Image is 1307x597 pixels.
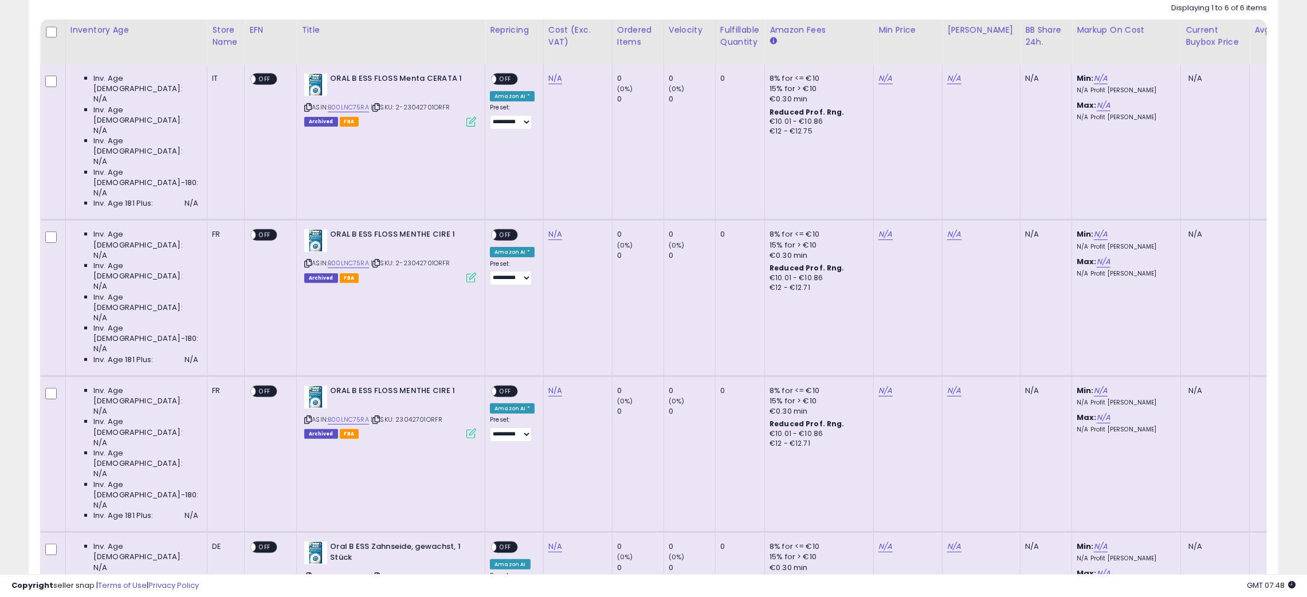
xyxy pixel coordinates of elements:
p: N/A Profit [PERSON_NAME] [1077,87,1172,95]
a: N/A [1094,541,1108,552]
th: The percentage added to the cost of goods (COGS) that forms the calculator for Min & Max prices. [1072,19,1181,65]
a: N/A [947,541,961,552]
div: 0 [669,73,715,84]
div: 15% for > €10 [770,552,865,562]
div: Current Buybox Price [1186,24,1245,48]
div: Markup on Cost [1077,24,1176,36]
span: OFF [497,386,515,396]
b: Max: [1077,100,1097,111]
div: Preset: [490,260,535,285]
a: N/A [1094,73,1108,84]
small: (0%) [669,552,685,561]
div: Preset: [490,572,535,597]
div: 0 [617,541,664,552]
span: N/A [185,355,198,365]
div: 8% for <= €10 [770,541,865,552]
div: 15% for > €10 [770,240,865,250]
span: Listings that have been deleted from Seller Central [304,117,337,127]
a: N/A [878,73,892,84]
span: Listings that have been deleted from Seller Central [304,273,337,283]
div: €10.01 - €10.86 [770,117,865,127]
span: N/A [93,500,107,510]
div: 0 [669,406,715,417]
a: B00LNC75RA [328,103,369,112]
div: 0 [720,386,756,396]
a: B00LNC75RA [328,572,369,582]
span: OFF [256,230,274,240]
a: N/A [1097,100,1110,111]
p: N/A Profit [PERSON_NAME] [1077,270,1172,278]
a: Privacy Policy [148,580,199,591]
div: Velocity [669,24,711,36]
span: OFF [497,543,515,552]
b: Reduced Prof. Rng. [770,107,845,117]
div: Amazon AI [490,559,530,569]
div: 0 [669,229,715,239]
span: N/A [185,510,198,521]
span: N/A [93,188,107,198]
div: 8% for <= €10 [770,386,865,396]
span: Inv. Age [DEMOGRAPHIC_DATA]: [93,105,198,125]
div: 8% for <= €10 [770,229,865,239]
span: N/A [1188,541,1202,552]
span: Inv. Age 181 Plus: [93,355,154,365]
small: (0%) [669,396,685,406]
div: Inventory Age [70,24,202,36]
div: €0.30 min [770,406,865,417]
img: 41+gG3XIvZL._SL40_.jpg [304,73,327,96]
div: €0.30 min [770,250,865,261]
a: N/A [878,385,892,396]
div: N/A [1025,229,1063,239]
span: Inv. Age 181 Plus: [93,198,154,209]
div: 0 [669,386,715,396]
div: DE [212,541,236,552]
span: OFF [497,230,515,240]
div: Cost (Exc. VAT) [548,24,607,48]
b: Min: [1077,229,1094,239]
span: Inv. Age [DEMOGRAPHIC_DATA]: [93,229,198,250]
b: Max: [1077,256,1097,267]
div: Preset: [490,416,535,441]
span: N/A [93,438,107,448]
b: Min: [1077,385,1094,396]
span: N/A [185,198,198,209]
a: N/A [947,385,961,396]
div: Displaying 1 to 6 of 6 items [1171,3,1267,14]
span: OFF [256,74,274,84]
span: N/A [93,469,107,479]
div: Amazon AI * [490,403,535,414]
div: Fulfillable Quantity [720,24,760,48]
strong: Copyright [11,580,53,591]
span: 2025-09-17 07:48 GMT [1247,580,1296,591]
span: FBA [340,429,359,439]
span: N/A [93,94,107,104]
small: (0%) [617,552,633,561]
span: Listings that have been deleted from Seller Central [304,429,337,439]
div: ASIN: [304,386,476,438]
span: OFF [497,74,515,84]
div: Min Price [878,24,937,36]
span: N/A [93,125,107,136]
div: BB Share 24h. [1025,24,1067,48]
a: B00LNC75RA [328,258,369,268]
div: EFN [249,24,292,36]
a: B00LNC75RA [328,415,369,425]
div: Ordered Items [617,24,659,48]
span: N/A [93,406,107,417]
div: Amazon AI * [490,91,535,101]
div: 8% for <= €10 [770,73,865,84]
div: 0 [720,73,756,84]
div: 15% for > €10 [770,84,865,94]
p: N/A Profit [PERSON_NAME] [1077,243,1172,251]
p: N/A Profit [PERSON_NAME] [1077,113,1172,121]
div: 0 [669,563,715,573]
span: | SKU: 2-23042701ORFR [371,258,450,268]
span: N/A [93,563,107,573]
small: (0%) [669,241,685,250]
div: N/A [1025,73,1063,84]
span: Inv. Age [DEMOGRAPHIC_DATA]-180: [93,480,198,500]
a: N/A [947,73,961,84]
a: N/A [548,385,562,396]
a: N/A [878,229,892,240]
div: €0.30 min [770,563,865,573]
